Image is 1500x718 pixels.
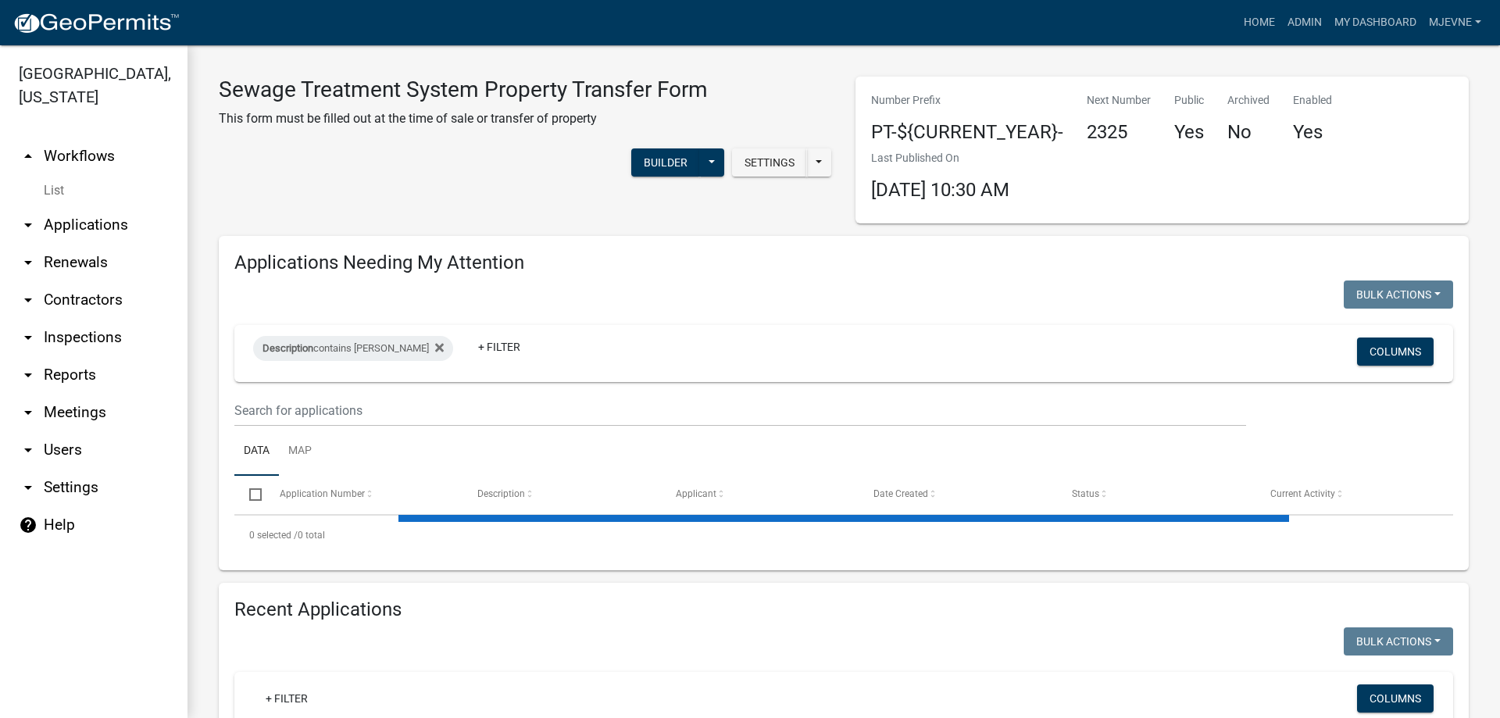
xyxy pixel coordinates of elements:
button: Bulk Actions [1344,280,1453,309]
h4: Recent Applications [234,598,1453,621]
h4: PT-${CURRENT_YEAR}- [871,121,1063,144]
datatable-header-cell: Application Number [264,476,462,513]
div: contains [PERSON_NAME] [253,336,453,361]
a: + Filter [466,333,533,361]
a: My Dashboard [1328,8,1423,38]
span: 0 selected / [249,530,298,541]
p: Archived [1227,92,1270,109]
i: arrow_drop_down [19,403,37,422]
datatable-header-cell: Status [1057,476,1255,513]
h4: Applications Needing My Attention [234,252,1453,274]
button: Columns [1357,684,1434,713]
span: Status [1072,488,1099,499]
span: Description [477,488,525,499]
p: Number Prefix [871,92,1063,109]
span: [DATE] 10:30 AM [871,179,1009,201]
a: Admin [1281,8,1328,38]
i: arrow_drop_down [19,328,37,347]
a: Home [1237,8,1281,38]
datatable-header-cell: Description [462,476,661,513]
h4: 2325 [1087,121,1151,144]
p: Enabled [1293,92,1332,109]
h4: Yes [1174,121,1204,144]
h3: Sewage Treatment System Property Transfer Form [219,77,708,103]
i: arrow_drop_down [19,366,37,384]
span: Description [262,342,313,354]
i: arrow_drop_down [19,253,37,272]
p: This form must be filled out at the time of sale or transfer of property [219,109,708,128]
i: arrow_drop_down [19,216,37,234]
p: Public [1174,92,1204,109]
p: Next Number [1087,92,1151,109]
button: Settings [732,148,807,177]
datatable-header-cell: Select [234,476,264,513]
input: Search for applications [234,395,1246,427]
datatable-header-cell: Applicant [661,476,859,513]
h4: No [1227,121,1270,144]
button: Builder [631,148,700,177]
i: arrow_drop_down [19,441,37,459]
div: 0 total [234,516,1453,555]
a: Data [234,427,279,477]
p: Last Published On [871,150,1009,166]
span: Date Created [873,488,928,499]
a: Map [279,427,321,477]
span: Application Number [280,488,365,499]
h4: Yes [1293,121,1332,144]
a: MJevne [1423,8,1487,38]
a: + Filter [253,684,320,713]
i: arrow_drop_down [19,291,37,309]
datatable-header-cell: Current Activity [1255,476,1453,513]
span: Applicant [676,488,716,499]
button: Bulk Actions [1344,627,1453,655]
span: Current Activity [1270,488,1335,499]
datatable-header-cell: Date Created [859,476,1057,513]
i: arrow_drop_down [19,478,37,497]
i: arrow_drop_up [19,147,37,166]
i: help [19,516,37,534]
button: Columns [1357,338,1434,366]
